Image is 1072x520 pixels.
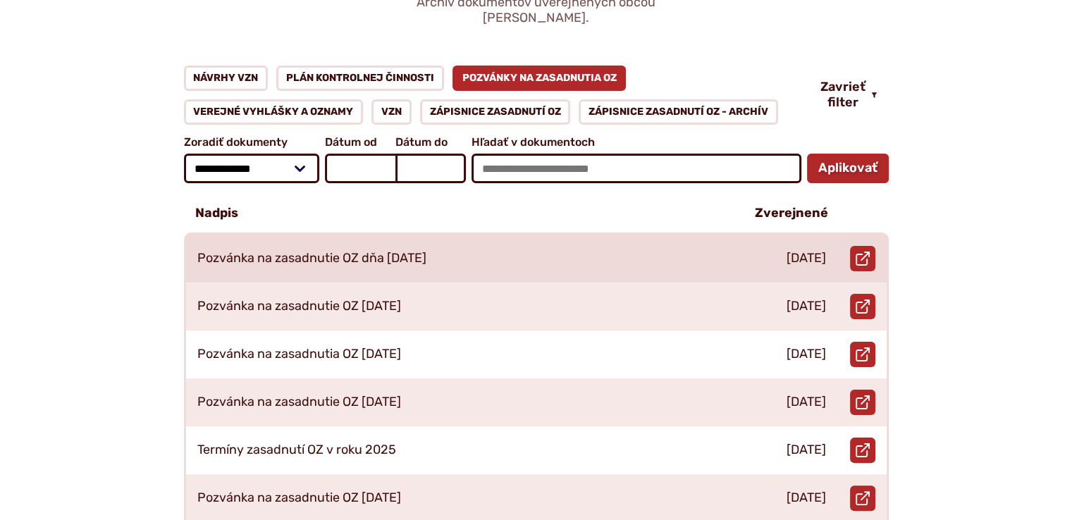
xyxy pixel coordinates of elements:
[371,99,412,125] a: VZN
[472,154,801,183] input: Hľadať v dokumentoch
[197,442,396,458] p: Termíny zasadnutí OZ v roku 2025
[420,99,571,125] a: Zápisnice zasadnutí OZ
[197,251,426,266] p: Pozvánka na zasadnutie OZ dňa [DATE]
[197,490,401,506] p: Pozvánka na zasadnutie OZ [DATE]
[197,299,401,314] p: Pozvánka na zasadnutie OZ [DATE]
[184,99,364,125] a: Verejné vyhlášky a oznamy
[787,395,826,410] p: [DATE]
[755,206,828,221] p: Zverejnené
[452,66,627,91] a: Pozvánky na zasadnutia OZ
[472,136,801,149] span: Hľadať v dokumentoch
[325,154,395,183] input: Dátum od
[395,136,466,149] span: Dátum do
[197,347,401,362] p: Pozvánka na zasadnutia OZ [DATE]
[809,80,889,110] button: Zavrieť filter
[787,490,826,506] p: [DATE]
[787,299,826,314] p: [DATE]
[325,136,395,149] span: Dátum od
[787,442,826,458] p: [DATE]
[787,251,826,266] p: [DATE]
[276,66,444,91] a: Plán kontrolnej činnosti
[820,80,865,110] span: Zavrieť filter
[184,136,319,149] span: Zoradiť dokumenty
[787,347,826,362] p: [DATE]
[184,154,319,183] select: Zoradiť dokumenty
[184,66,269,91] a: Návrhy VZN
[197,395,401,410] p: Pozvánka na zasadnutie OZ [DATE]
[195,206,238,221] p: Nadpis
[579,99,778,125] a: Zápisnice zasadnutí OZ - ARCHÍV
[807,154,889,183] button: Aplikovať
[395,154,466,183] input: Dátum do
